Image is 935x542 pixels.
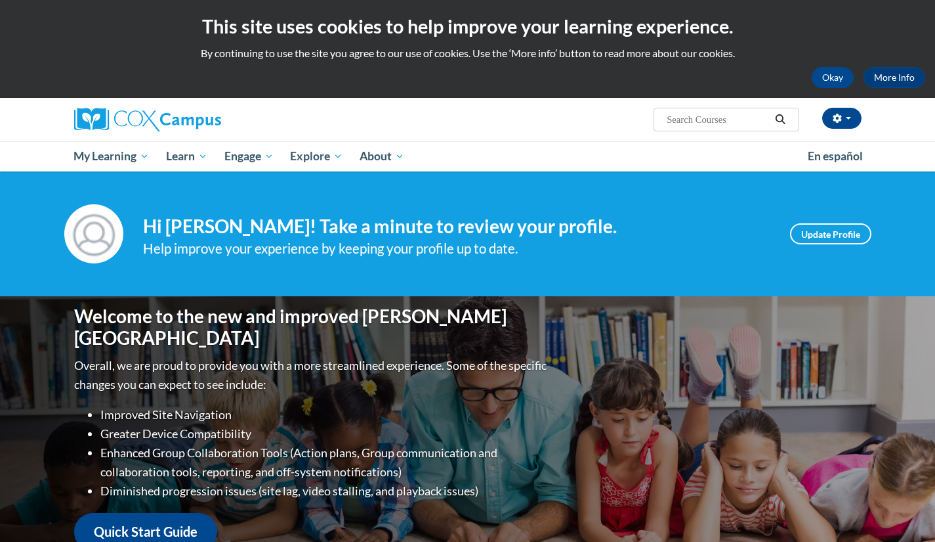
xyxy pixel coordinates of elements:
[224,148,274,164] span: Engage
[290,148,343,164] span: Explore
[100,482,550,501] li: Diminished progression issues (site lag, video stalling, and playback issues)
[66,141,158,171] a: My Learning
[10,13,925,39] h2: This site uses cookies to help improve your learning experience.
[157,141,216,171] a: Learn
[143,238,770,260] div: Help improve your experience by keeping your profile up to date.
[822,108,862,129] button: Account Settings
[54,141,881,171] div: Main menu
[74,305,550,350] h1: Welcome to the new and improved [PERSON_NAME][GEOGRAPHIC_DATA]
[10,46,925,60] p: By continuing to use the site you agree to our use of cookies. Use the ‘More info’ button to read...
[883,489,925,531] iframe: Button to launch messaging window
[64,204,123,263] img: Profile Image
[808,149,863,163] span: En español
[100,443,550,482] li: Enhanced Group Collaboration Tools (Action plans, Group communication and collaboration tools, re...
[863,67,925,88] a: More Info
[74,108,221,131] img: Cox Campus
[74,108,323,131] a: Cox Campus
[360,148,404,164] span: About
[74,356,550,394] p: Overall, we are proud to provide you with a more streamlined experience. Some of the specific cha...
[100,424,550,443] li: Greater Device Compatibility
[100,405,550,424] li: Improved Site Navigation
[812,67,854,88] button: Okay
[73,148,149,164] span: My Learning
[281,141,351,171] a: Explore
[790,223,871,244] a: Update Profile
[665,112,770,127] input: Search Courses
[216,141,282,171] a: Engage
[166,148,207,164] span: Learn
[351,141,413,171] a: About
[143,215,770,238] h4: Hi [PERSON_NAME]! Take a minute to review your profile.
[770,112,790,127] button: Search
[799,143,871,170] a: En español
